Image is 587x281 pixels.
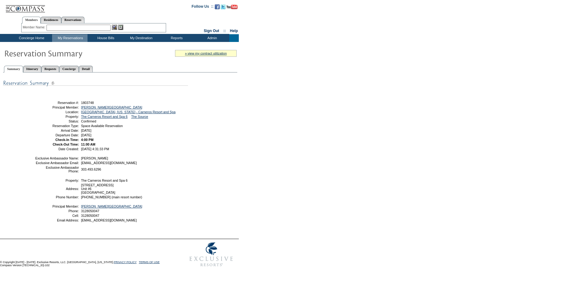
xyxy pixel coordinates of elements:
a: Requests [41,66,59,72]
span: Confirmed [81,119,96,123]
td: Departure Date: [35,133,79,137]
img: Become our fan on Facebook [215,4,220,9]
td: Status: [35,119,79,123]
span: [PHONE_NUMBER] (main resort number) [81,195,142,199]
a: The Source [131,115,148,118]
span: Space Available Reservation [81,124,123,128]
img: Subscribe to our YouTube Channel [226,5,238,9]
td: Phone: [35,209,79,213]
td: Arrival Date: [35,129,79,132]
img: Exclusive Resorts [184,239,239,270]
span: 3128050047 [81,214,99,217]
span: 4:00 PM [81,138,93,142]
a: Itinerary [23,66,41,72]
td: Cell: [35,214,79,217]
span: 11:00 AM [81,143,95,146]
span: [EMAIL_ADDRESS][DOMAIN_NAME] [81,161,137,165]
span: [EMAIL_ADDRESS][DOMAIN_NAME] [81,218,137,222]
span: [DATE] [81,133,92,137]
span: :: [223,29,226,33]
td: Exclusive Ambassador Phone: [35,166,79,173]
td: Exclusive Ambassador Email: [35,161,79,165]
td: Principal Member: [35,105,79,109]
td: House Bills [88,34,123,42]
span: [DATE] 4:31:33 PM [81,147,109,151]
td: My Destination [123,34,158,42]
td: My Reservations [52,34,88,42]
td: Location: [35,110,79,114]
img: subTtlResSummary.gif [3,79,188,87]
td: Principal Member: [35,205,79,208]
td: Property: [35,115,79,118]
img: Reservaton Summary [4,47,127,59]
span: [PERSON_NAME] [81,156,108,160]
img: Follow us on Twitter [221,4,226,9]
td: Reservation Type: [35,124,79,128]
a: Sign Out [204,29,219,33]
td: Email Address: [35,218,79,222]
td: Phone Number: [35,195,79,199]
span: 303.493.6296 [81,167,101,171]
a: Summary [4,66,23,72]
a: Reservations [61,17,84,23]
a: Become our fan on Facebook [215,6,220,10]
a: TERMS OF USE [139,261,160,264]
strong: Check-Out Time: [53,143,79,146]
td: Admin [194,34,229,42]
img: View [112,25,117,30]
a: Members [22,17,41,23]
span: [DATE] [81,129,92,132]
td: Reservation #: [35,101,79,105]
a: PRIVACY POLICY [114,261,137,264]
a: [GEOGRAPHIC_DATA], [US_STATE] - Carneros Resort and Spa [81,110,176,114]
a: [PERSON_NAME][GEOGRAPHIC_DATA] [81,105,142,109]
a: Help [230,29,238,33]
td: Address: [35,183,79,194]
div: Member Name: [23,25,47,30]
img: Reservations [118,25,123,30]
td: Property: [35,179,79,182]
a: Residences [41,17,61,23]
td: Concierge Home [10,34,52,42]
a: » view my contract utilization [185,52,227,55]
a: [PERSON_NAME][GEOGRAPHIC_DATA] [81,205,142,208]
td: Date Created: [35,147,79,151]
a: Subscribe to our YouTube Channel [226,6,238,10]
span: 3128050047 [81,209,99,213]
strong: Check-In Time: [55,138,79,142]
a: Concierge [59,66,79,72]
a: Detail [79,66,93,72]
td: Follow Us :: [192,4,214,11]
td: Reports [158,34,194,42]
a: The Carneros Resort and Spa 6 [81,115,128,118]
span: [STREET_ADDRESS] Unit #6 [GEOGRAPHIC_DATA] [81,183,115,194]
span: The Carneros Resort and Spa 6 [81,179,128,182]
td: Exclusive Ambassador Name: [35,156,79,160]
a: Follow us on Twitter [221,6,226,10]
span: 1803748 [81,101,94,105]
